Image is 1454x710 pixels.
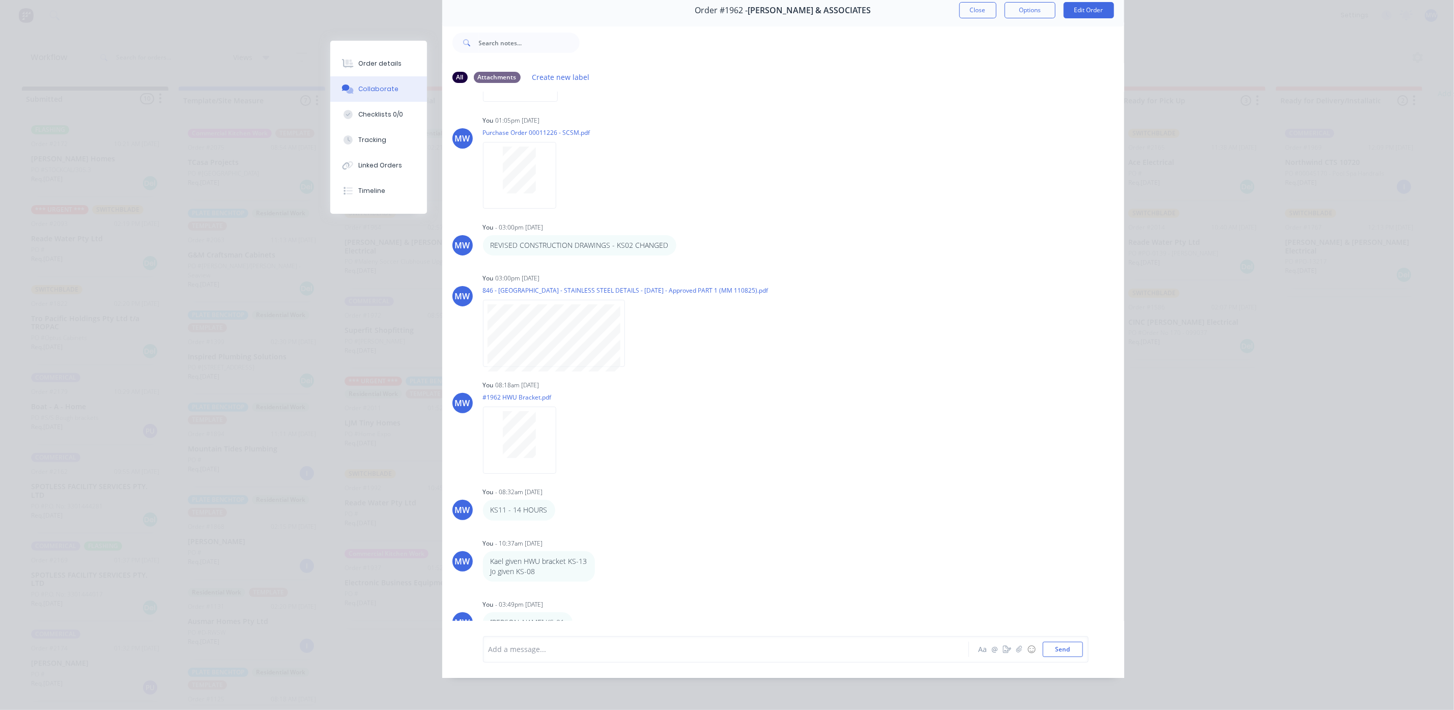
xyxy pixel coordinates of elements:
button: Close [959,2,996,18]
button: Send [1043,642,1083,657]
button: Create new label [527,70,595,84]
button: Linked Orders [330,153,427,178]
div: You [483,381,494,390]
button: Timeline [330,178,427,204]
div: You [483,116,494,125]
div: You [483,274,494,283]
p: Kael given HWU bracket KS-13 [491,556,587,566]
p: 846 - [GEOGRAPHIC_DATA] - STAINLESS STEEL DETAILS - [DATE] - Approved PART 1 (MM 110825).pdf [483,286,768,295]
span: [PERSON_NAME] & ASSOCIATES [748,6,871,15]
p: REVISED CONSTRUCTION DRAWINGS - KS02 CHANGED [491,240,669,250]
div: 08:18am [DATE] [496,381,539,390]
div: You [483,539,494,548]
div: Linked Orders [358,161,402,170]
button: Aa [977,643,989,656]
div: 03:00pm [DATE] [496,274,540,283]
div: - 03:49pm [DATE] [496,600,544,609]
input: Search notes... [479,33,580,53]
div: Checklists 0/0 [358,110,403,119]
div: Order details [358,59,402,68]
div: Tracking [358,135,386,145]
button: Options [1005,2,1056,18]
span: Order #1962 - [695,6,748,15]
div: - 03:00pm [DATE] [496,223,544,232]
div: You [483,488,494,497]
button: Edit Order [1064,2,1114,18]
div: - 10:37am [DATE] [496,539,543,548]
p: Purchase Order 00011226 - SCSM.pdf [483,128,590,137]
div: MW [455,555,470,567]
p: Jo given KS-08 [491,566,587,577]
div: All [452,72,468,83]
div: 01:05pm [DATE] [496,116,540,125]
div: MW [455,397,470,409]
div: Attachments [474,72,521,83]
button: ☺ [1025,643,1038,656]
div: Timeline [358,186,385,195]
div: MW [455,290,470,302]
p: KS11 - 14 HOURS [491,505,548,515]
div: You [483,600,494,609]
div: MW [455,132,470,145]
p: [PERSON_NAME] KS-01 [491,617,565,628]
div: Collaborate [358,84,398,94]
button: Collaborate [330,76,427,102]
div: MW [455,504,470,516]
p: #1962 HWU Bracket.pdf [483,393,566,402]
button: Tracking [330,127,427,153]
button: @ [989,643,1001,656]
div: MW [455,239,470,251]
button: Order details [330,51,427,76]
button: Checklists 0/0 [330,102,427,127]
div: - 08:32am [DATE] [496,488,543,497]
div: You [483,223,494,232]
div: MW [455,616,470,629]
